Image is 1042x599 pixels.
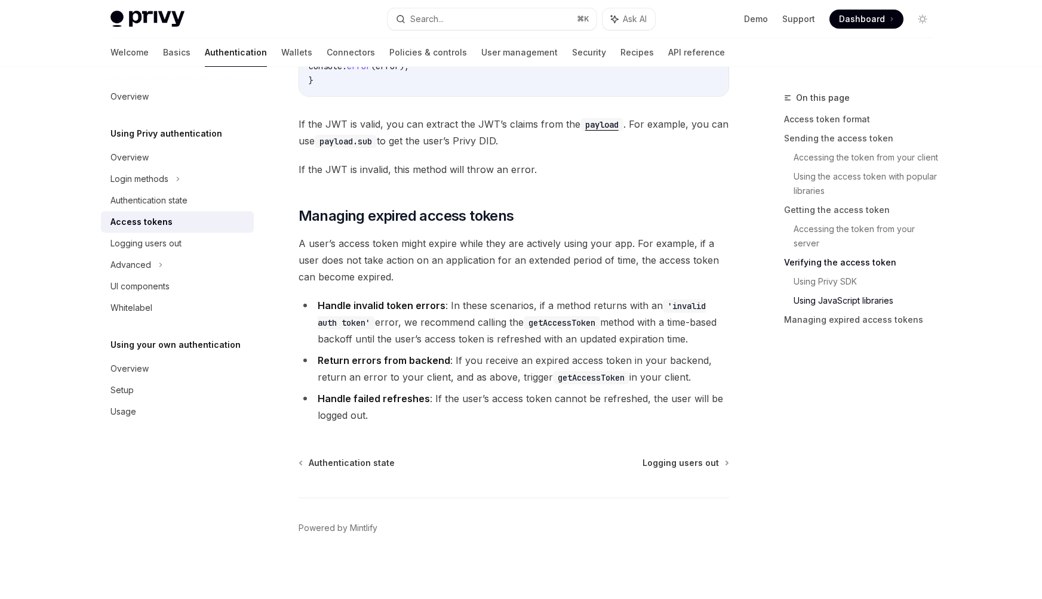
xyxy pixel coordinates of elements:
a: Authentication state [300,457,395,469]
li: : If you receive an expired access token in your backend, return an error to your client, and as ... [299,352,729,385]
code: getAccessToken [524,316,600,329]
a: UI components [101,276,254,297]
a: Logging users out [101,233,254,254]
a: Security [572,38,606,67]
div: Setup [110,383,134,397]
span: Dashboard [839,13,885,25]
span: Logging users out [643,457,719,469]
code: payload [580,118,623,131]
li: : In these scenarios, if a method returns with an error, we recommend calling the method with a t... [299,297,729,347]
a: Authentication state [101,190,254,211]
a: Using the access token with popular libraries [794,167,942,200]
span: } [309,75,313,86]
button: Search...⌘K [388,8,597,30]
a: Access token format [784,110,942,129]
div: Access tokens [110,215,173,229]
div: Search... [410,12,444,26]
div: Logging users out [110,236,182,251]
span: console [309,61,342,72]
a: Dashboard [829,10,903,29]
strong: Handle failed refreshes [318,393,430,405]
a: Logging users out [643,457,728,469]
a: Overview [101,358,254,379]
button: Toggle dark mode [913,10,932,29]
strong: Return errors from backend [318,354,450,366]
a: Verifying the access token [784,253,942,272]
span: A user’s access token might expire while they are actively using your app. For example, if a user... [299,235,729,285]
a: Overview [101,86,254,107]
div: Overview [110,89,149,104]
a: Welcome [110,38,149,67]
a: Policies & controls [389,38,467,67]
a: Setup [101,379,254,401]
button: Ask AI [603,8,655,30]
span: Ask AI [623,13,647,25]
a: payload [580,118,623,130]
span: ⌘ K [577,14,589,24]
a: Sending the access token [784,129,942,148]
code: 'invalid auth token' [318,299,706,329]
code: payload.sub [315,135,377,148]
a: Basics [163,38,190,67]
div: Usage [110,405,136,419]
div: Whitelabel [110,301,152,315]
a: User management [481,38,558,67]
div: Overview [110,150,149,165]
a: Using JavaScript libraries [794,291,942,310]
a: Overview [101,147,254,168]
a: Authentication [205,38,267,67]
div: Authentication state [110,193,188,208]
code: getAccessToken [553,371,629,384]
img: light logo [110,11,185,27]
a: Support [782,13,815,25]
a: Getting the access token [784,200,942,220]
a: Recipes [620,38,654,67]
span: If the JWT is invalid, this method will throw an error. [299,161,729,178]
a: API reference [668,38,725,67]
span: . [342,61,347,72]
a: Accessing the token from your server [794,220,942,253]
span: Managing expired access tokens [299,206,514,226]
li: : If the user’s access token cannot be refreshed, the user will be logged out. [299,390,729,424]
a: Whitelabel [101,297,254,319]
span: error [376,61,399,72]
span: ( [371,61,376,72]
div: Advanced [110,258,151,272]
a: Wallets [281,38,312,67]
a: Managing expired access tokens [784,310,942,329]
h5: Using Privy authentication [110,126,222,141]
strong: Handle invalid token errors [318,299,445,311]
div: Login methods [110,172,168,186]
div: Overview [110,362,149,376]
span: error [347,61,371,72]
span: Authentication state [309,457,395,469]
a: Accessing the token from your client [794,148,942,167]
a: Connectors [327,38,375,67]
a: Using Privy SDK [794,272,942,291]
a: Access tokens [101,211,254,233]
a: Powered by Mintlify [299,522,377,534]
span: On this page [796,91,850,105]
div: UI components [110,279,170,294]
a: Usage [101,401,254,422]
h5: Using your own authentication [110,338,241,352]
span: ); [399,61,409,72]
a: Demo [744,13,768,25]
span: If the JWT is valid, you can extract the JWT’s claims from the . For example, you can use to get ... [299,116,729,149]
